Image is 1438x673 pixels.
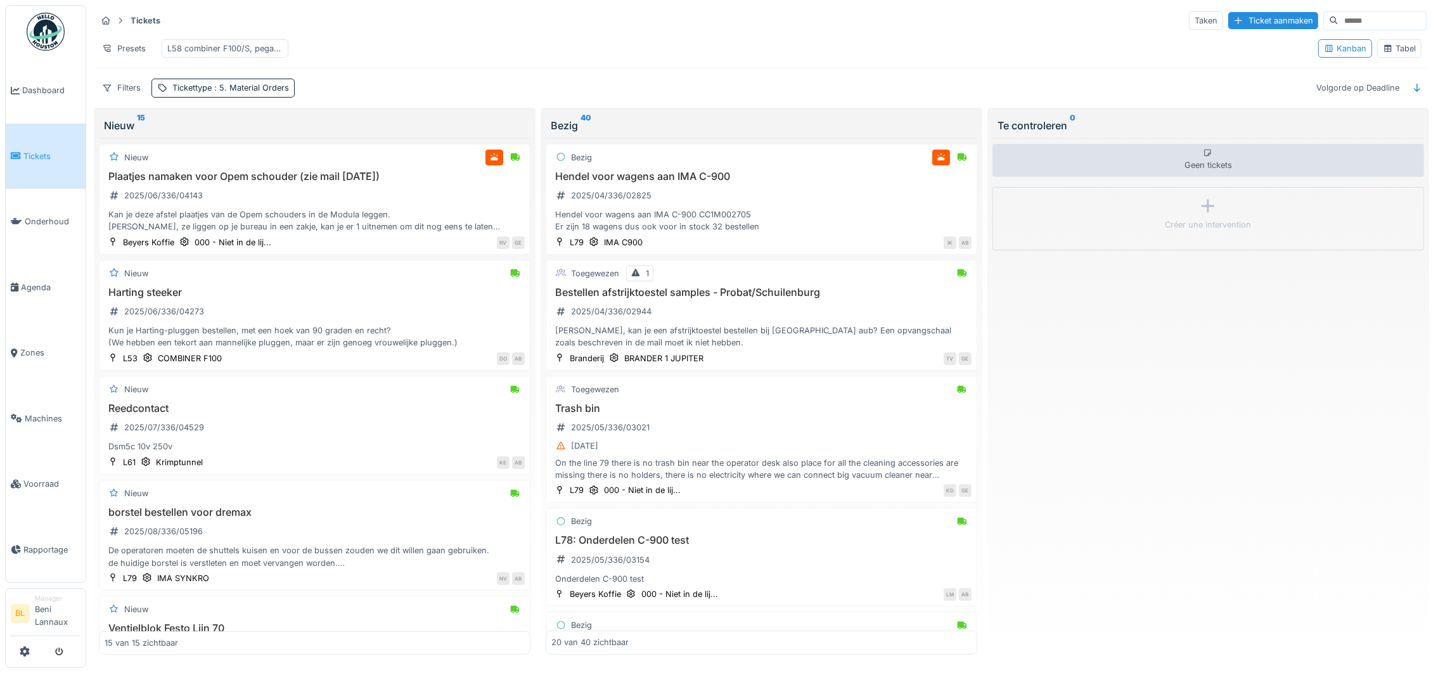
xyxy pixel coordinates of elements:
div: Kan je deze afstel plaatjes van de Opem schouders in de Modula leggen. [PERSON_NAME], ze liggen o... [105,208,525,233]
div: Kanban [1324,42,1366,54]
h3: L78: Onderdelen C-900 test [551,534,972,546]
div: 2025/05/336/03154 [571,554,650,566]
div: Toegewezen [571,267,619,279]
h3: Trash bin [551,402,972,414]
a: Tickets [6,124,86,189]
div: L58 combiner F100/S, pegaso 1400, novopac [167,42,283,54]
div: AB [959,588,972,601]
div: Toegewezen [571,383,619,395]
div: 15 van 15 zichtbaar [105,637,178,649]
a: Agenda [6,255,86,321]
h3: Hendel voor wagens aan IMA C-900 [551,170,972,183]
div: Presets [96,39,151,58]
a: BL ManagerBeni Lannaux [11,594,80,636]
div: L53 [123,352,138,364]
div: Bezig [571,151,592,163]
div: 2025/05/336/03021 [571,421,650,433]
div: NV [497,572,510,585]
div: L79 [570,236,584,248]
a: Rapportage [6,517,86,583]
div: Beyers Koffie [570,588,621,600]
span: : 5. Material Orders [212,83,289,93]
div: 2025/04/336/02825 [571,189,652,202]
div: Ticket aanmaken [1228,12,1318,29]
div: RV [497,236,510,249]
div: IK [944,236,956,249]
div: Nieuw [124,487,148,499]
div: Filters [96,79,146,97]
div: De operatoren moeten de shuttels kuisen en voor de bussen zouden we dit willen gaan gebruiken. de... [105,544,525,568]
div: BRANDER 1 JUPITER [624,352,703,364]
div: GE [959,352,972,365]
div: Geen tickets [992,144,1424,177]
span: Voorraad [23,478,80,490]
div: Krimptunnel [156,456,203,468]
div: AB [959,236,972,249]
div: Nieuw [124,603,148,615]
a: Machines [6,386,86,452]
a: Voorraad [6,451,86,517]
span: Machines [25,413,80,425]
span: Rapportage [23,544,80,556]
div: Te controleren [998,118,1419,133]
div: On the line 79 there is no trash bin near the operator desk also place for all the cleaning acces... [551,457,972,481]
img: Badge_color-CXgf-gQk.svg [27,13,65,51]
a: Onderhoud [6,189,86,255]
div: Kun je Harting-pluggen bestellen, met een hoek van 90 graden en recht? (We hebben een tekort aan ... [105,324,525,349]
div: Nieuw [104,118,525,133]
div: Hendel voor wagens aan IMA C-900 CC1M002705 Er zijn 18 wagens dus ook voor in stock 32 bestellen [551,208,972,233]
div: IMA C900 [604,236,643,248]
div: 000 - Niet in de lij... [195,236,271,248]
div: Dsm5c 10v 250v [105,440,525,452]
div: 2025/06/336/04273 [124,305,204,317]
div: L61 [123,456,136,468]
div: Branderij [570,352,604,364]
span: Dashboard [22,84,80,96]
div: Nieuw [124,151,148,163]
div: LM [944,588,956,601]
div: Nieuw [124,267,148,279]
div: 2025/04/336/02944 [571,305,652,317]
div: AB [512,572,525,585]
div: 000 - Niet in de lij... [641,588,718,600]
div: Bezig [571,619,592,631]
div: Bezig [571,515,592,527]
div: Tickettype [172,82,289,94]
h3: borstel bestellen voor dremax [105,506,525,518]
div: KD [944,484,956,497]
span: Agenda [21,281,80,293]
h3: Plaatjes namaken voor Opem schouder (zie mail [DATE]) [105,170,525,183]
div: COMBINER F100 [158,352,222,364]
div: KE [497,456,510,469]
div: DO [497,352,510,365]
div: Beyers Koffie [123,236,174,248]
div: 2025/06/336/04143 [124,189,203,202]
div: [PERSON_NAME], kan je een afstrijktoestel bestellen bij [GEOGRAPHIC_DATA] aub? Een opvangschaal z... [551,324,972,349]
a: Zones [6,320,86,386]
span: Onderhoud [25,215,80,228]
div: AB [512,456,525,469]
div: 2025/07/336/04529 [124,421,204,433]
div: AB [512,352,525,365]
h3: Harting steeker [105,286,525,298]
div: 2025/08/336/05196 [124,525,203,537]
sup: 40 [581,118,591,133]
div: Tabel [1383,42,1416,54]
div: Bezig [551,118,972,133]
div: GE [959,484,972,497]
div: Manager [35,594,80,603]
div: L79 [570,484,584,496]
div: L79 [123,572,137,584]
div: Taken [1189,11,1223,30]
div: IMA SYNKRO [157,572,209,584]
div: 000 - Niet in de lij... [604,484,681,496]
span: Tickets [23,150,80,162]
li: Beni Lannaux [35,594,80,633]
div: Volgorde op Deadline [1311,79,1405,97]
div: GE [512,236,525,249]
div: [DATE] [571,440,598,452]
div: TV [944,352,956,365]
sup: 0 [1070,118,1075,133]
h3: Reedcontact [105,402,525,414]
div: Onderdelen C-900 test [551,573,972,585]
